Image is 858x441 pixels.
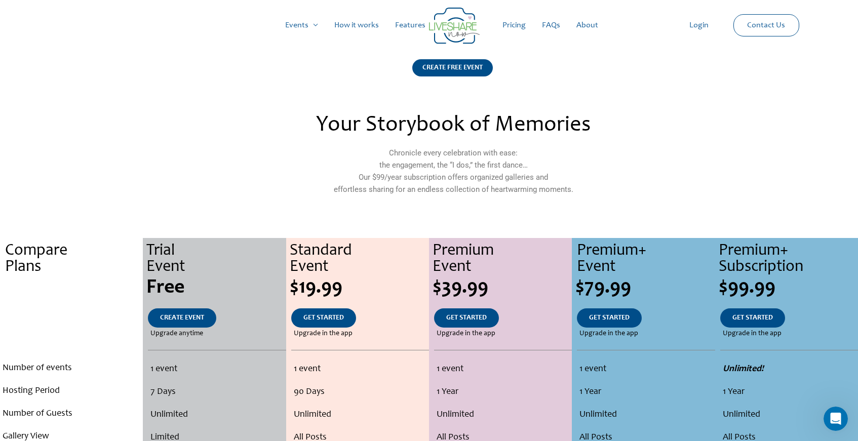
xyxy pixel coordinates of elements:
div: $99.99 [719,278,858,298]
span: Upgrade in the app [437,328,495,340]
div: Trial Event [146,243,286,275]
h2: Your Storybook of Memories [234,114,673,137]
li: Unlimited [437,404,569,426]
span: Upgrade anytime [150,328,203,340]
span: Upgrade in the app [579,328,638,340]
a: GET STARTED [577,308,642,328]
li: Unlimited [150,404,283,426]
iframe: Intercom live chat [824,407,848,431]
li: Number of events [3,357,140,380]
div: $39.99 [433,278,572,298]
a: Events [277,9,326,42]
a: Contact Us [739,15,793,36]
a: GET STARTED [291,308,356,328]
span: GET STARTED [732,314,773,322]
span: . [70,314,72,322]
li: Number of Guests [3,403,140,425]
div: Premium+ Event [577,243,715,275]
li: Unlimited [723,404,855,426]
span: GET STARTED [303,314,344,322]
li: Hosting Period [3,380,140,403]
li: 1 Year [579,381,712,404]
p: Chronicle every celebration with ease: the engagement, the “I dos,” the first dance… Our $99/year... [234,147,673,195]
span: . [69,278,74,298]
div: Free [146,278,286,298]
nav: Site Navigation [18,9,840,42]
div: Premium+ Subscription [719,243,858,275]
div: CREATE FREE EVENT [412,59,493,76]
div: $79.99 [575,278,715,298]
li: 1 event [437,358,569,381]
li: Unlimited [294,404,426,426]
span: GET STARTED [446,314,487,322]
span: Upgrade in the app [723,328,782,340]
li: 1 Year [437,381,569,404]
li: 7 Days [150,381,283,404]
li: 1 event [150,358,283,381]
div: Compare Plans [5,243,143,275]
li: 1 event [579,358,712,381]
a: CREATE FREE EVENT [412,59,493,89]
span: Upgrade in the app [294,328,353,340]
li: Unlimited [579,404,712,426]
div: Standard Event [290,243,429,275]
a: How it works [326,9,387,42]
span: GET STARTED [589,314,630,322]
div: $19.99 [290,278,429,298]
li: 1 event [294,358,426,381]
a: CREATE EVENT [148,308,216,328]
div: Premium Event [433,243,572,275]
a: Login [681,9,717,42]
a: Features [387,9,434,42]
a: GET STARTED [720,308,785,328]
a: . [58,308,85,328]
a: About [568,9,606,42]
strong: Unlimited! [723,365,764,374]
img: Group 14 | Live Photo Slideshow for Events | Create Free Events Album for Any Occasion [429,8,480,44]
a: FAQs [534,9,568,42]
li: 1 Year [723,381,855,404]
a: Pricing [494,9,534,42]
span: CREATE EVENT [160,314,204,322]
li: 90 Days [294,381,426,404]
a: GET STARTED [434,308,499,328]
span: . [70,330,72,337]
